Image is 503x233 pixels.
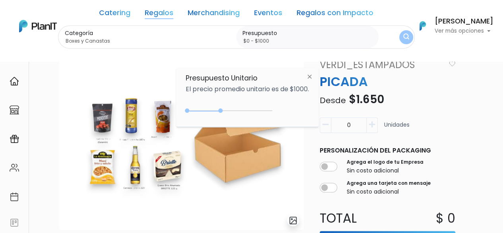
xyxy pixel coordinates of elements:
img: marketplace-4ceaa7011d94191e9ded77b95e3339b90024bf715f7c57f8cf31f2d8c509eaba.svg [10,105,19,115]
button: PlanIt Logo [PERSON_NAME] Ver más opciones [409,16,493,36]
img: PlanIt Logo [19,20,57,32]
label: Agrega el logo de tu Empresa [347,159,423,166]
img: close-6986928ebcb1d6c9903e3b54e860dbc4d054630f23adef3a32610726dff6a82b.svg [302,69,317,84]
img: search_button-432b6d5273f82d61273b3651a40e1bd1b912527efae98b1b7a1b2c0702e16a8d.svg [403,33,409,41]
a: Regalos [145,10,173,19]
span: Desde [320,95,346,106]
p: Sin costo adicional [347,188,431,196]
a: VERDI_ESTAMPADOS [315,58,448,72]
h6: Presupuesto Unitario [186,74,309,82]
p: PICADA [315,72,460,91]
img: people-662611757002400ad9ed0e3c099ab2801c6687ba6c219adb57efc949bc21e19d.svg [10,163,19,172]
img: PlanIt Logo [414,17,431,35]
label: Categoría [65,29,233,37]
img: heart_icon [449,61,455,67]
p: Sin costo adicional [347,166,423,175]
p: $ 0 [436,209,455,228]
img: campaigns-02234683943229c281be62815700db0a1741e53638e28bf9629b52c665b00959.svg [10,134,19,144]
img: calendar-87d922413cdce8b2cf7b7f5f62616a5cf9e4887200fb71536465627b3292af00.svg [10,192,19,202]
img: feedback-78b5a0c8f98aac82b08bfc38622c3050aee476f2c9584af64705fc4e61158814.svg [10,218,19,227]
img: home-e721727adea9d79c4d83392d1f703f7f8bce08238fde08b1acbfd93340b81755.svg [10,76,19,86]
p: Unidades [384,121,410,136]
img: gallery-light [289,216,298,225]
img: 2000___2000-Photoroom__98_.jpg [59,58,304,230]
label: Presupuesto [243,29,375,37]
span: $1.650 [349,92,384,107]
a: Merchandising [188,10,240,19]
a: Regalos con Impacto [297,10,373,19]
p: Personalización del packaging [320,146,455,155]
p: El precio promedio unitario es de $1000. [186,86,309,92]
div: ¿Necesitás ayuda? [41,8,115,23]
h6: [PERSON_NAME] [435,18,493,25]
label: Agrega una tarjeta con mensaje [347,180,431,187]
a: Eventos [254,10,282,19]
a: Catering [99,10,130,19]
p: Total [315,209,388,228]
p: Ver más opciones [435,28,493,34]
